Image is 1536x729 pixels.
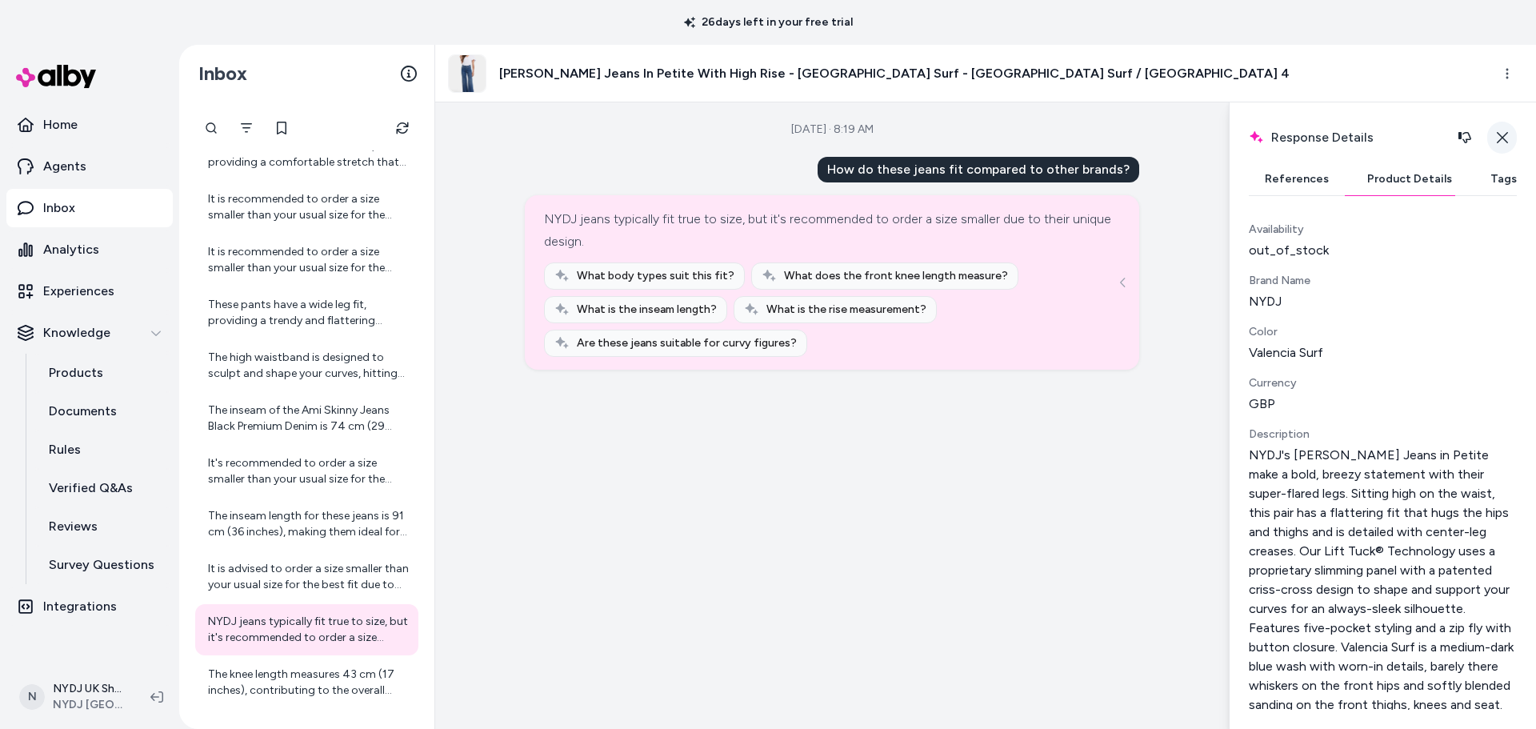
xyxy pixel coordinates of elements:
p: Integrations [43,597,117,616]
span: N [19,684,45,710]
div: The inseam of the Ami Skinny Jeans Black Premium Denim is 74 cm (29 inches). If you have any othe... [208,403,409,435]
a: Analytics [6,230,173,269]
button: NNYDJ UK ShopifyNYDJ [GEOGRAPHIC_DATA] [10,671,138,723]
button: Product Details [1351,163,1468,195]
div: Brand Name [1249,273,1517,289]
h2: Response Details [1249,122,1481,154]
span: What is the inseam length? [577,302,717,318]
div: NYDJ jeans typically fit true to size, but it's recommended to order a size smaller due to their ... [544,208,1116,253]
div: Valencia Surf [1249,343,1517,362]
span: What body types suit this fit? [577,268,734,284]
div: Description [1249,427,1517,443]
a: The knee length measures 43 cm (17 inches), contributing to the overall flattering fit. [195,657,418,708]
span: What does the front knee length measure? [784,268,1008,284]
h3: [PERSON_NAME] Jeans In Petite With High Rise - [GEOGRAPHIC_DATA] Surf - [GEOGRAPHIC_DATA] Surf / ... [499,64,1290,83]
img: alby Logo [16,65,96,88]
a: It's recommended to order a size smaller than your usual size for the best fit. [195,446,418,497]
div: It is advised to order a size smaller than your usual size for the best fit due to the stretch fa... [208,561,409,593]
div: NYDJ jeans typically fit true to size, but it's recommended to order a size smaller due to their ... [208,614,409,646]
div: out_of_stock [1249,241,1517,260]
a: NYDJ jeans typically fit true to size, but it's recommended to order a size smaller due to their ... [195,604,418,655]
p: Documents [49,402,117,421]
a: Inbox [6,189,173,227]
div: NYDJ [1249,292,1517,311]
div: GBP [1249,395,1517,414]
a: Rules [33,431,173,469]
p: Agents [43,157,86,176]
div: The knee length measures 43 cm (17 inches), contributing to the overall flattering fit. [208,667,409,699]
p: Home [43,115,78,134]
div: The high waistband is designed to sculpt and shape your curves, hitting at the belly button for a... [208,350,409,382]
a: Agents [6,147,173,186]
a: Integrations [6,587,173,626]
p: 26 days left in your free trial [674,14,862,30]
a: It is recommended to order a size smaller than your usual size for the best fit, as these pants a... [195,182,418,233]
p: NYDJ UK Shopify [53,681,125,697]
span: What is the rise measurement? [766,302,926,318]
div: These pants have a wide leg fit, providing a trendy and flattering silhouette. [208,297,409,329]
button: See more [1114,273,1133,292]
p: Products [49,363,103,383]
a: The fabric contains 2% elastane, providing a comfortable stretch that allows for flexibility and ... [195,129,418,180]
a: Experiences [6,272,173,310]
a: Reviews [33,507,173,546]
p: Rules [49,440,81,459]
img: MKAD8896_2024508_4_917964d2-bf0c-4aac-baa1-efc0d5939dbe.jpg [449,55,486,92]
button: Refresh [386,112,418,144]
button: References [1249,163,1345,195]
div: The fabric contains 2% elastane, providing a comfortable stretch that allows for flexibility and ... [208,138,409,170]
div: How do these jeans fit compared to other brands? [818,157,1139,182]
p: Experiences [43,282,114,301]
a: The high waistband is designed to sculpt and shape your curves, hitting at the belly button for a... [195,340,418,391]
p: Verified Q&As [49,479,133,498]
div: It is recommended to order a size smaller than your usual size for the best fit, as these pants a... [208,191,409,223]
h2: Inbox [198,62,247,86]
button: Knowledge [6,314,173,352]
div: Color [1249,324,1517,340]
p: Reviews [49,517,98,536]
a: Survey Questions [33,546,173,584]
div: [DATE] · 8:19 AM [791,122,874,138]
div: Currency [1249,375,1517,391]
a: Verified Q&As [33,469,173,507]
div: The inseam length for these jeans is 91 cm (36 inches), making them ideal for tall women. [208,508,409,540]
a: Home [6,106,173,144]
div: Availability [1249,222,1517,238]
span: Are these jeans suitable for curvy figures? [577,335,797,351]
div: It's recommended to order a size smaller than your usual size for the best fit. [208,455,409,487]
a: It is advised to order a size smaller than your usual size for the best fit due to the stretch fa... [195,551,418,603]
a: The inseam length for these jeans is 91 cm (36 inches), making them ideal for tall women. [195,499,418,550]
button: Filter [230,112,262,144]
a: Documents [33,392,173,431]
button: Tags [1474,163,1533,195]
p: Survey Questions [49,555,154,575]
a: Products [33,354,173,392]
div: It is recommended to order a size smaller than your usual size for the best fit, as these pants a... [208,244,409,276]
span: NYDJ [GEOGRAPHIC_DATA] [53,697,125,713]
a: These pants have a wide leg fit, providing a trendy and flattering silhouette. [195,287,418,338]
a: It is recommended to order a size smaller than your usual size for the best fit, as these pants a... [195,234,418,286]
p: Analytics [43,240,99,259]
p: Inbox [43,198,75,218]
a: The inseam of the Ami Skinny Jeans Black Premium Denim is 74 cm (29 inches). If you have any othe... [195,393,418,444]
p: Knowledge [43,323,110,342]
